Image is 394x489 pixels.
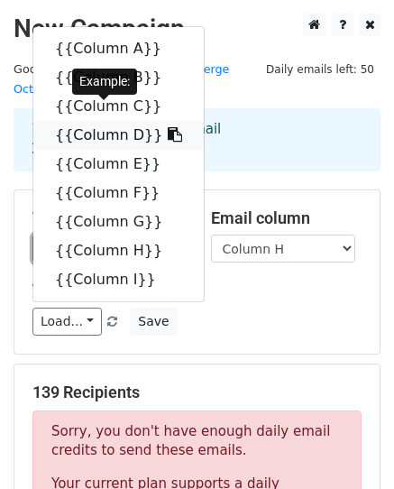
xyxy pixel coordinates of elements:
a: Load... [32,308,102,336]
a: {{Column I}} [33,265,204,294]
div: 1. Write your email in Gmail 2. Click [18,119,376,161]
h2: New Campaign [14,14,380,44]
a: {{Column G}} [33,208,204,236]
button: Save [130,308,177,336]
a: {{Column D}} [33,121,204,150]
iframe: Chat Widget [304,402,394,489]
a: {{Column H}} [33,236,204,265]
a: {{Column F}} [33,179,204,208]
a: {{Column E}} [33,150,204,179]
a: Daily emails left: 50 [260,62,380,76]
h5: Email column [211,208,362,228]
a: {{Column A}} [33,34,204,63]
a: {{Column B}} [33,63,204,92]
a: {{Column C}} [33,92,204,121]
span: Daily emails left: 50 [260,60,380,79]
div: Example: [72,69,137,95]
h5: 139 Recipients [32,383,362,402]
small: Google Sheet: [14,62,229,97]
p: Sorry, you don't have enough daily email credits to send these emails. [51,422,343,460]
